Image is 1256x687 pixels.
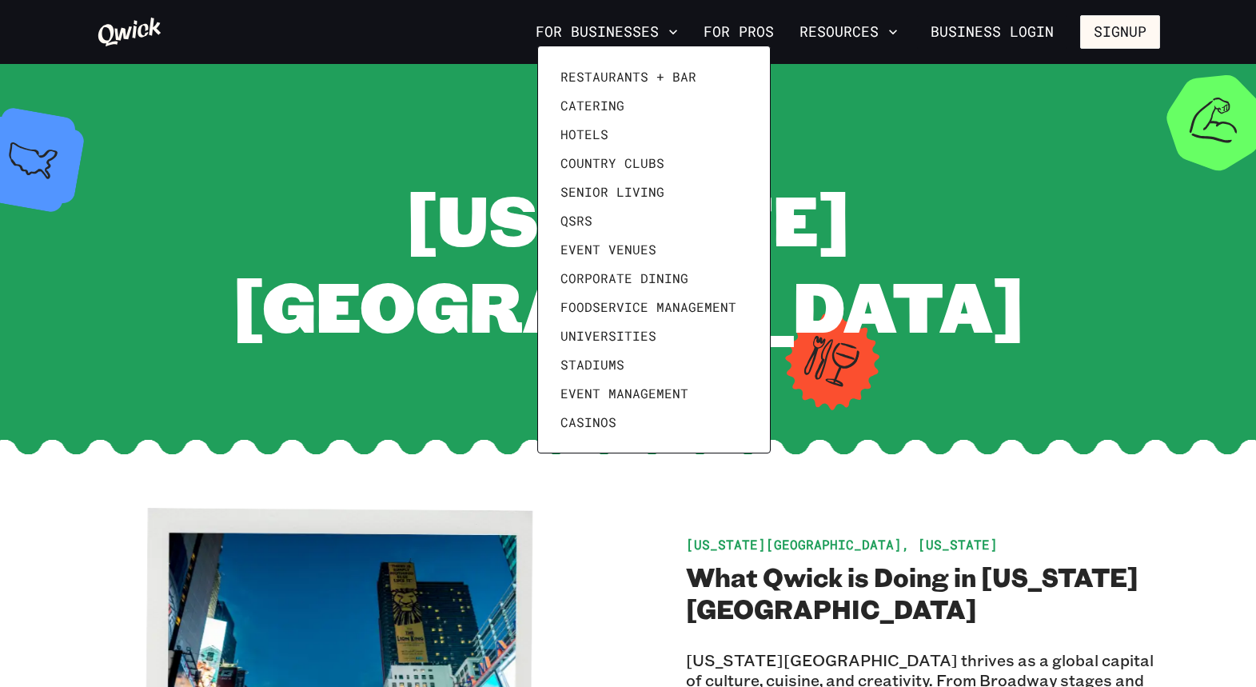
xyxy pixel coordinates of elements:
span: QSRs [560,213,592,229]
span: Catering [560,98,624,114]
span: Hotels [560,126,608,142]
span: Senior Living [560,184,664,200]
span: Corporate Dining [560,270,688,286]
span: Casinos [560,414,616,430]
span: Event Venues [560,242,656,258]
span: Universities [560,328,656,344]
span: Country Clubs [560,155,664,171]
span: Foodservice Management [560,299,736,315]
span: Event Management [560,385,688,401]
span: Stadiums [560,357,624,373]
span: Restaurants + Bar [560,69,696,85]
